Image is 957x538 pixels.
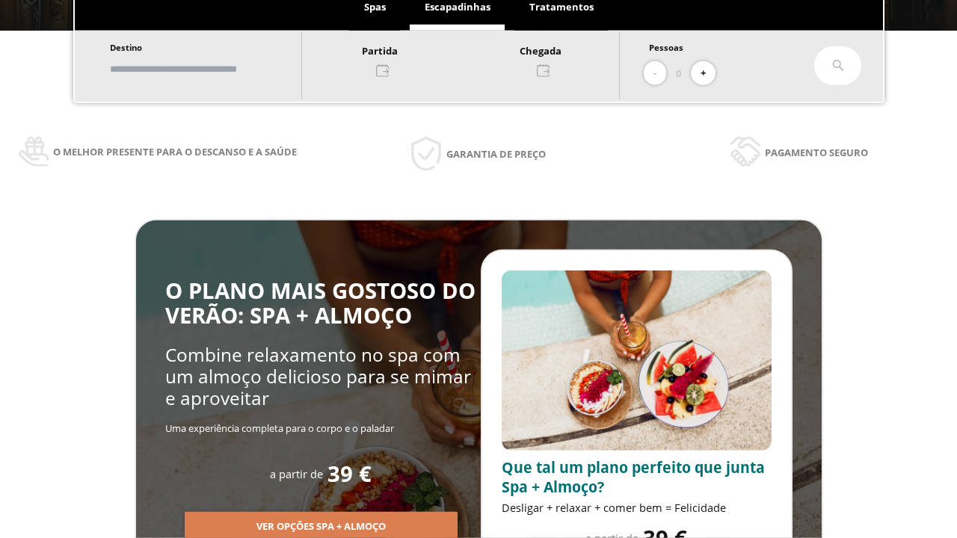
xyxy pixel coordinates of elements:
[502,457,765,497] span: Que tal um plano perfeito que junta Spa + Almoço?
[165,276,476,330] span: O PLANO MAIS GOSTOSO DO VERÃO: SPA + ALMOÇO
[446,146,546,162] span: Garantia de preço
[270,466,323,481] span: a partir de
[644,61,666,86] button: -
[110,42,142,53] span: Destino
[649,42,683,53] span: Pessoas
[691,61,716,86] button: +
[165,342,471,411] span: Combine relaxamento no spa com um almoço delicioso para se mimar e aproveitar
[185,519,458,533] a: Ver opções Spa + Almoço
[676,65,681,81] span: 0
[256,519,386,534] span: Ver opções Spa + Almoço
[502,270,772,451] img: promo-sprunch.ElVl7oUD.webp
[502,500,726,515] span: Desligar + relaxar + comer bem = Felicidade
[53,143,297,160] span: O melhor presente para o descanso e a saúde
[165,421,394,435] span: Uma experiência completa para o corpo e o paladar
[765,144,868,161] span: Pagamento seguro
[327,462,372,486] span: 39 €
